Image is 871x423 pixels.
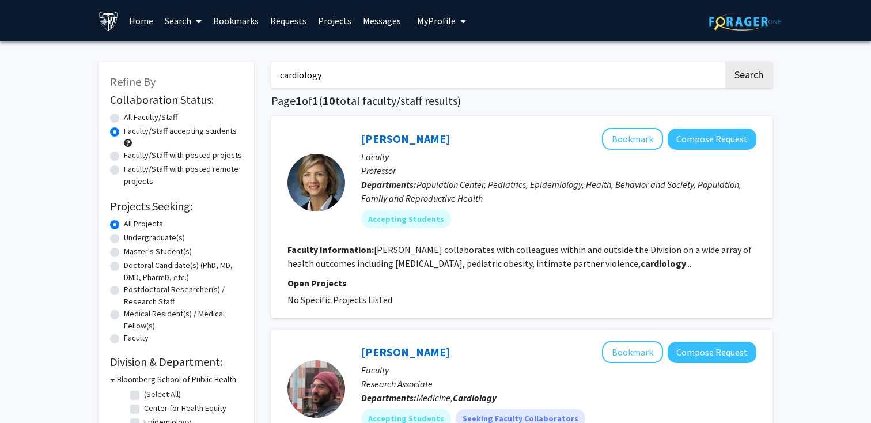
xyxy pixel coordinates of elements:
button: Compose Request to Kyriakos Papanicolaou [668,342,756,363]
fg-read-more: [PERSON_NAME] collaborates with colleagues within and outside the Division on a wide array of hea... [287,244,752,269]
a: [PERSON_NAME] [361,345,450,359]
label: Faculty/Staff accepting students [124,125,237,137]
a: Requests [264,1,312,41]
a: Messages [357,1,407,41]
span: 10 [323,93,335,108]
label: Medical Resident(s) / Medical Fellow(s) [124,308,243,332]
h3: Bloomberg School of Public Health [117,373,236,386]
p: Open Projects [287,276,756,290]
span: Population Center, Pediatrics, Epidemiology, Health, Behavior and Society, Population, Family and... [361,179,741,204]
h2: Collaboration Status: [110,93,243,107]
h2: Division & Department: [110,355,243,369]
label: (Select All) [144,388,181,401]
img: Johns Hopkins University Logo [99,11,119,31]
mat-chip: Accepting Students [361,210,451,228]
b: Cardiology [453,392,497,403]
label: All Projects [124,218,163,230]
p: Faculty [361,150,756,164]
b: Faculty Information: [287,244,374,255]
a: Search [159,1,207,41]
p: Research Associate [361,377,756,391]
label: Faculty [124,332,149,344]
label: Master's Student(s) [124,246,192,258]
span: 1 [296,93,302,108]
a: Projects [312,1,357,41]
label: Faculty/Staff with posted projects [124,149,242,161]
button: Search [725,62,772,88]
button: Compose Request to Jacky Jennings [668,129,756,150]
span: 1 [312,93,319,108]
span: No Specific Projects Listed [287,294,392,305]
a: Home [123,1,159,41]
span: Refine By [110,74,156,89]
img: ForagerOne Logo [709,13,781,31]
iframe: Chat [9,371,49,414]
h2: Projects Seeking: [110,199,243,213]
span: Medicine, [416,392,497,403]
button: Add Kyriakos Papanicolaou to Bookmarks [602,341,663,363]
input: Search Keywords [271,62,724,88]
label: All Faculty/Staff [124,111,177,123]
h1: Page of ( total faculty/staff results) [271,94,772,108]
b: cardiology [641,258,686,269]
label: Postdoctoral Researcher(s) / Research Staff [124,284,243,308]
b: Departments: [361,392,416,403]
label: Undergraduate(s) [124,232,185,244]
label: Faculty/Staff with posted remote projects [124,163,243,187]
span: My Profile [417,15,456,27]
b: Departments: [361,179,416,190]
a: Bookmarks [207,1,264,41]
p: Professor [361,164,756,177]
button: Add Jacky Jennings to Bookmarks [602,128,663,150]
label: Doctoral Candidate(s) (PhD, MD, DMD, PharmD, etc.) [124,259,243,284]
label: Center for Health Equity [144,402,226,414]
a: [PERSON_NAME] [361,131,450,146]
p: Faculty [361,363,756,377]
